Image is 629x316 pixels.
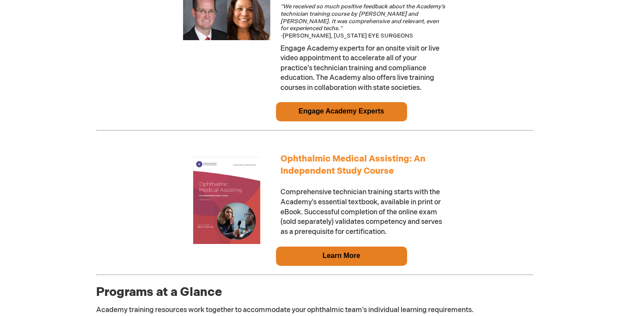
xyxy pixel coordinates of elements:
[299,107,384,115] a: Engage Academy Experts
[280,3,445,39] span: [PERSON_NAME], [US_STATE] EYE SURGEONS
[280,154,425,177] a: Ophthalmic Medical Assisting: An Independent Study Course
[280,188,442,236] span: Comprehensive technician training starts with the Academy's essential textbook, available in prin...
[96,285,222,299] span: Programs at a Glance
[96,306,473,314] span: Academy training resources work together to accommodate your ophthalmic team's individual learnin...
[183,157,270,244] img: Ophthalmic Medical Assisting: An Independent Study Course
[280,45,439,92] span: Engage Academy experts for an onsite visit or live video appointment to accelerate all of your pr...
[280,3,445,39] em: “We received so much positive feedback about the Academy’s technician training course by [PERSON_...
[183,34,270,42] a: Onsite Training and Private Consulting
[322,252,360,259] a: Learn More
[183,238,270,246] a: Ophthalmic Medical Assisting: An Independent Study Course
